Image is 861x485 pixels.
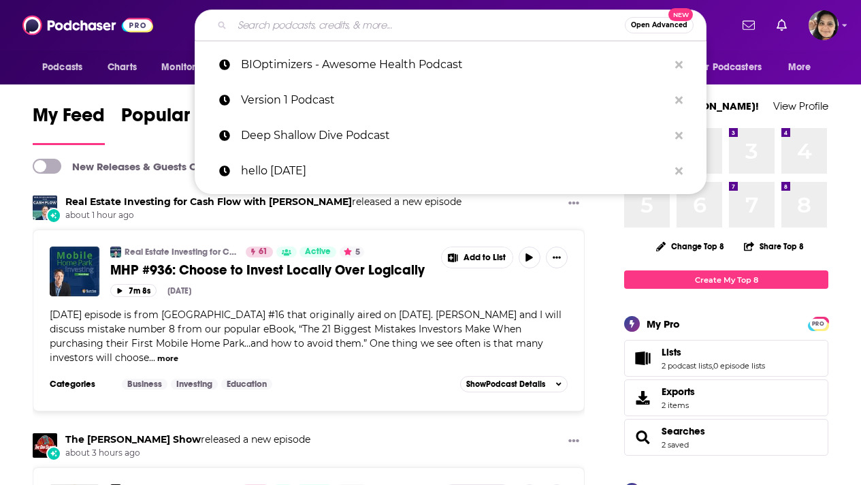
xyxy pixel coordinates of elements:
img: User Profile [809,10,839,40]
button: Show More Button [563,195,585,213]
a: Active [299,247,336,257]
button: Show profile menu [809,10,839,40]
span: New [668,8,693,21]
a: Show notifications dropdown [771,14,792,37]
a: Create My Top 8 [624,270,828,289]
button: Share Top 8 [743,233,805,260]
a: MHP #936: Choose to Invest Locally Over Logically [110,262,432,279]
div: Search podcasts, credits, & more... [195,10,706,41]
img: Real Estate Investing for Cash Flow with Kevin Bupp [33,195,57,220]
img: MHP #936: Choose to Invest Locally Over Logically [50,247,99,296]
a: hello [DATE] [195,153,706,189]
a: Real Estate Investing for Cash Flow with [PERSON_NAME] [125,247,237,257]
a: Charts [99,54,145,80]
a: View Profile [773,99,828,112]
a: Searches [629,428,656,447]
a: Show notifications dropdown [737,14,760,37]
a: Version 1 Podcast [195,82,706,118]
a: 61 [246,247,273,257]
span: [DATE] episode is from [GEOGRAPHIC_DATA] #16 that originally aired on [DATE]. [PERSON_NAME] and I... [50,309,562,364]
a: Lists [629,349,656,368]
img: The Dov Baron Show [33,433,57,458]
button: Show More Button [442,247,513,268]
a: Deep Shallow Dive Podcast [195,118,706,153]
button: Show More Button [546,247,568,268]
span: ... [149,351,155,364]
a: Business [122,379,167,390]
a: PRO [810,318,826,328]
a: Exports [624,379,828,416]
h3: released a new episode [65,195,461,208]
button: 5 [340,247,364,257]
span: My Feed [33,104,105,135]
span: Searches [624,419,828,456]
button: open menu [779,54,828,80]
a: New Releases & Guests Only [33,159,212,174]
a: Lists [662,346,765,358]
h3: released a new episode [65,433,310,446]
span: Exports [662,386,695,398]
a: Real Estate Investing for Cash Flow with Kevin Bupp [65,195,352,208]
span: Add to List [464,253,506,263]
div: [DATE] [167,286,191,296]
span: PRO [810,319,826,329]
span: Open Advanced [631,22,687,29]
a: Investing [171,379,218,390]
span: Lists [662,346,681,358]
span: More [788,58,811,77]
a: Education [221,379,272,390]
a: My Feed [33,104,105,145]
div: My Pro [647,317,680,330]
p: Deep Shallow Dive Podcast [241,118,668,153]
button: Open AdvancedNew [625,17,694,33]
span: about 1 hour ago [65,210,461,221]
span: Charts [108,58,137,77]
button: Change Top 8 [648,238,732,255]
span: , [712,361,713,371]
a: 2 podcast lists [662,361,712,371]
button: 7m 8s [110,284,157,297]
a: Popular Feed [121,104,237,145]
input: Search podcasts, credits, & more... [232,14,625,36]
button: open menu [33,54,100,80]
p: hello monday [241,153,668,189]
button: ShowPodcast Details [460,376,568,392]
a: Searches [662,425,705,437]
span: 61 [259,245,267,259]
a: 0 episode lists [713,361,765,371]
div: New Episode [46,446,61,461]
a: 2 saved [662,440,689,450]
p: Version 1 Podcast [241,82,668,118]
button: open menu [152,54,227,80]
span: For Podcasters [696,58,762,77]
span: Lists [624,340,828,377]
h3: Categories [50,379,111,390]
button: open menu [687,54,781,80]
span: Show Podcast Details [466,379,545,389]
span: Popular Feed [121,104,237,135]
img: Podchaser - Follow, Share and Rate Podcasts [22,12,153,38]
button: Show More Button [563,433,585,450]
span: about 3 hours ago [65,448,310,459]
span: MHP #936: Choose to Invest Locally Over Logically [110,262,425,279]
a: BIOptimizers - Awesome Health Podcast [195,47,706,82]
button: more [157,353,178,364]
p: BIOptimizers - Awesome Health Podcast [241,47,668,82]
span: Exports [629,388,656,407]
img: Real Estate Investing for Cash Flow with Kevin Bupp [110,247,121,257]
span: Podcasts [42,58,82,77]
span: Monitoring [161,58,210,77]
span: 2 items [662,401,695,410]
span: Logged in as shelbyjanner [809,10,839,40]
a: The Dov Baron Show [65,433,201,445]
span: Active [305,245,331,259]
div: New Episode [46,208,61,223]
